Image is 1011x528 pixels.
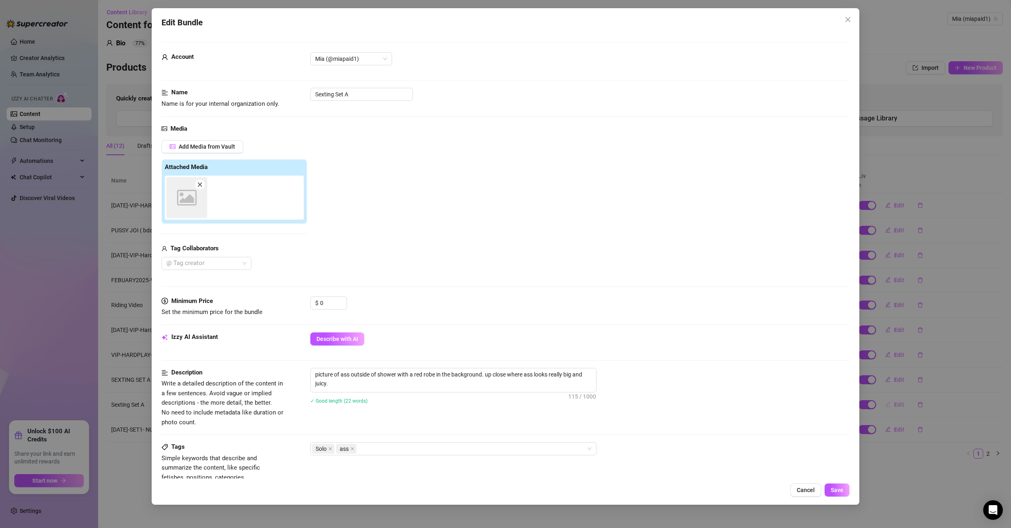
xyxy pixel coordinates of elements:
span: Solo [316,444,327,453]
span: close [197,182,203,187]
button: Cancel [790,483,821,497]
strong: Tags [171,443,185,450]
span: user [161,244,167,254]
span: Describe with AI [316,336,358,342]
textarea: picture of ass outside of shower with a red robe in the background. up close where ass looks real... [311,368,596,390]
span: ✓ Good length (22 words) [310,398,368,404]
span: close [328,447,332,451]
span: Close [841,16,854,23]
span: Edit Bundle [161,16,203,29]
strong: Izzy AI Assistant [171,333,218,341]
div: Open Intercom Messenger [983,500,1003,520]
span: align-left [161,368,168,378]
span: Simple keywords that describe and summarize the content, like specific fetishes, positions, categ... [161,454,260,481]
strong: Attached Media [165,163,208,171]
button: Close [841,13,854,26]
span: dollar [161,296,168,306]
button: Add Media from Vault [161,140,243,153]
span: tag [161,444,168,450]
strong: Minimum Price [171,297,213,305]
span: Solo [312,444,334,454]
span: Add Media from Vault [179,143,235,150]
span: Write a detailed description of the content in a few sentences. Avoid vague or implied descriptio... [161,380,283,426]
span: user [161,52,168,62]
span: Set the minimum price for the bundle [161,308,262,316]
button: Describe with AI [310,332,364,345]
span: Cancel [797,487,815,493]
span: close [350,447,354,451]
span: ass [336,444,356,454]
span: close [845,16,851,23]
strong: Account [171,53,194,60]
span: Name is for your internal organization only. [161,100,279,107]
span: picture [170,144,175,149]
strong: Description [171,369,202,376]
strong: Name [171,89,188,96]
span: ass [340,444,349,453]
strong: Tag Collaborators [170,245,219,252]
button: Save [825,483,850,497]
strong: Media [170,125,187,132]
span: picture [161,124,167,134]
span: align-left [161,88,168,98]
input: Enter a name [310,88,413,101]
span: Mia (@miapaid1) [315,53,387,65]
span: Save [831,487,843,493]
